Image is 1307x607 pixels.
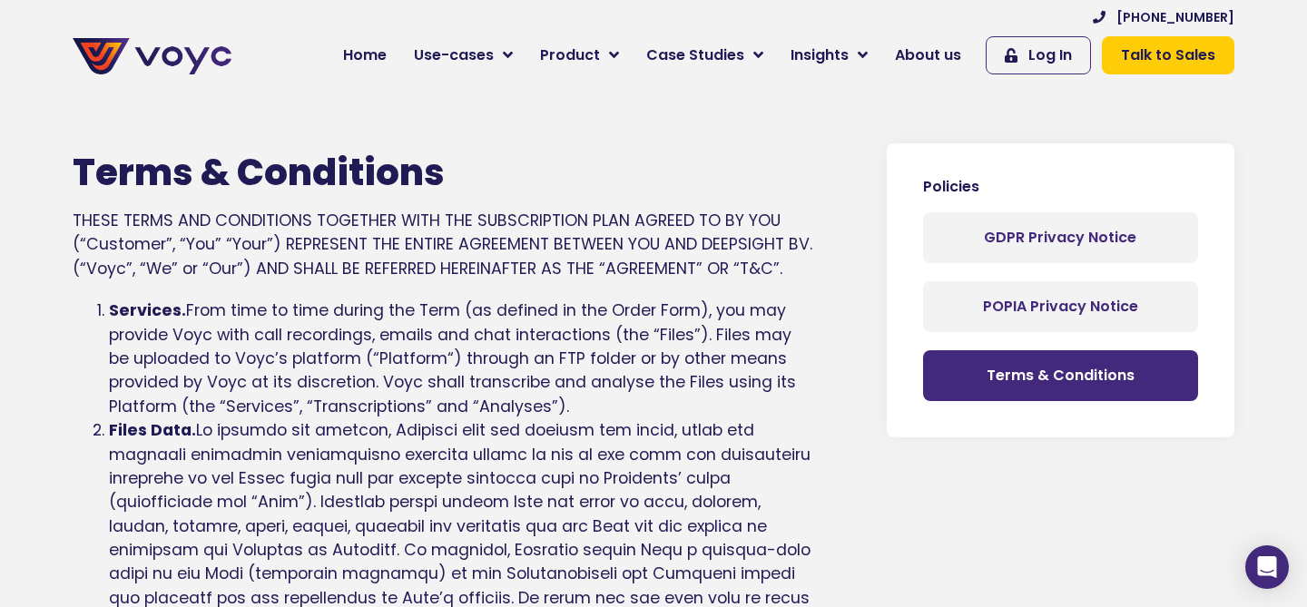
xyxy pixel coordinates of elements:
h1: Terms & Conditions [73,151,814,194]
a: POPIA Privacy Notice [923,281,1198,332]
li: From time to time during the Term (as defined in the Order Form), you may provide Voyc with call ... [109,299,814,418]
b: Files Data. [109,419,196,441]
span: About us [895,44,961,66]
a: Insights [777,37,881,73]
div: THESE TERMS AND CONDITIONS TOGETHER WITH THE SUBSCRIPTION PLAN AGREED TO BY YOU (“Customer”, “You... [73,151,814,280]
span: Case Studies [646,44,744,66]
span: Log In [1028,44,1072,66]
a: Case Studies [633,37,777,73]
p: Policies [923,180,1198,194]
p: Terms & Conditions [941,368,1180,383]
a: [PHONE_NUMBER] [1093,8,1234,27]
a: About us [881,37,975,73]
a: Product [526,37,633,73]
span: Home [343,44,387,66]
div: Open Intercom Messenger [1245,545,1289,589]
span: Insights [791,44,849,66]
a: Talk to Sales [1102,36,1234,74]
a: Use-cases [400,37,526,73]
a: GDPR Privacy Notice [923,212,1198,263]
span: [PHONE_NUMBER] [1116,8,1234,27]
b: Services. [109,299,186,321]
img: voyc-full-logo [73,38,231,74]
span: Product [540,44,600,66]
span: Talk to Sales [1121,44,1215,66]
span: POPIA Privacy Notice [983,299,1138,314]
a: Log In [986,36,1091,74]
a: Home [329,37,400,73]
span: Use-cases [414,44,494,66]
span: GDPR Privacy Notice [984,230,1136,245]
